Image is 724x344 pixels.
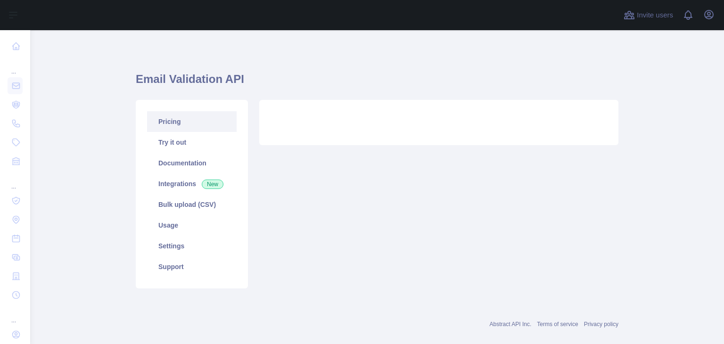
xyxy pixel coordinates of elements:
[147,236,237,256] a: Settings
[8,172,23,190] div: ...
[490,321,532,328] a: Abstract API Inc.
[147,215,237,236] a: Usage
[584,321,618,328] a: Privacy policy
[147,194,237,215] a: Bulk upload (CSV)
[147,132,237,153] a: Try it out
[8,305,23,324] div: ...
[147,153,237,173] a: Documentation
[637,10,673,21] span: Invite users
[202,180,223,189] span: New
[147,256,237,277] a: Support
[537,321,578,328] a: Terms of service
[147,111,237,132] a: Pricing
[147,173,237,194] a: Integrations New
[622,8,675,23] button: Invite users
[8,57,23,75] div: ...
[136,72,618,94] h1: Email Validation API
